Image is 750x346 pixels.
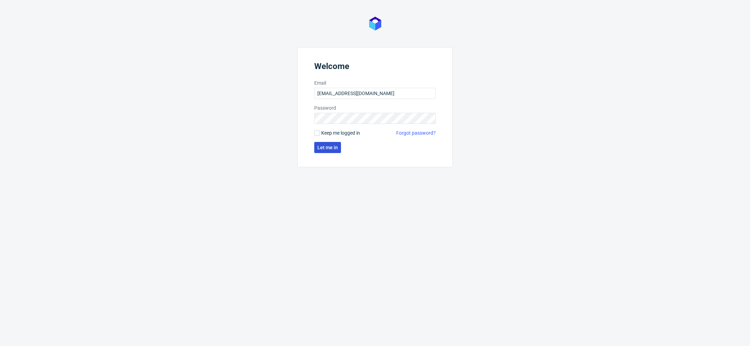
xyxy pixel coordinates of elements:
[314,142,341,153] button: Let me in
[317,145,338,150] span: Let me in
[321,129,360,136] span: Keep me logged in
[314,88,436,99] input: you@youremail.com
[314,61,436,74] header: Welcome
[314,104,436,111] label: Password
[314,79,436,86] label: Email
[396,129,436,136] a: Forgot password?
